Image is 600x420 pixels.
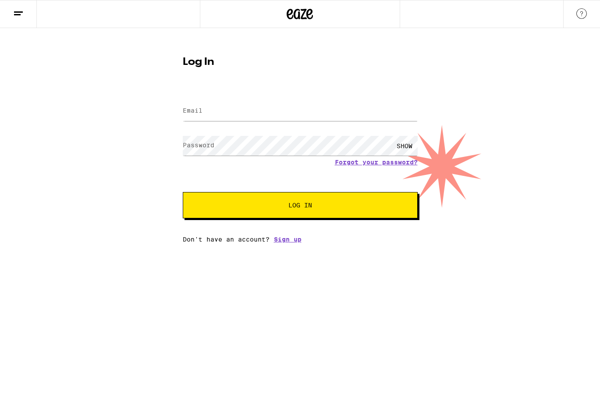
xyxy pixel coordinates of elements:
[183,142,214,149] label: Password
[335,159,418,166] a: Forgot your password?
[288,202,312,208] span: Log In
[183,101,418,121] input: Email
[183,192,418,218] button: Log In
[274,236,302,243] a: Sign up
[183,57,418,68] h1: Log In
[183,107,202,114] label: Email
[391,136,418,156] div: SHOW
[183,236,418,243] div: Don't have an account?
